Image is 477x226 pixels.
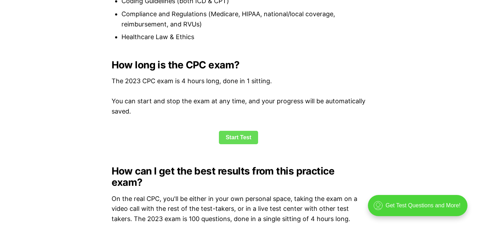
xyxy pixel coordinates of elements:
[121,32,366,42] li: Healthcare Law & Ethics
[112,76,366,86] p: The 2023 CPC exam is 4 hours long, done in 1 sitting.
[112,194,366,224] p: On the real CPC, you'll be either in your own personal space, taking the exam on a video call wit...
[121,9,366,30] li: Compliance and Regulations (Medicare, HIPAA, national/local coverage, reimbursement, and RVUs)
[219,131,258,144] a: Start Test
[362,191,477,226] iframe: portal-trigger
[112,165,366,188] h2: How can I get the best results from this practice exam?
[112,59,366,71] h2: How long is the CPC exam?
[112,96,366,117] p: You can start and stop the exam at any time, and your progress will be automatically saved.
